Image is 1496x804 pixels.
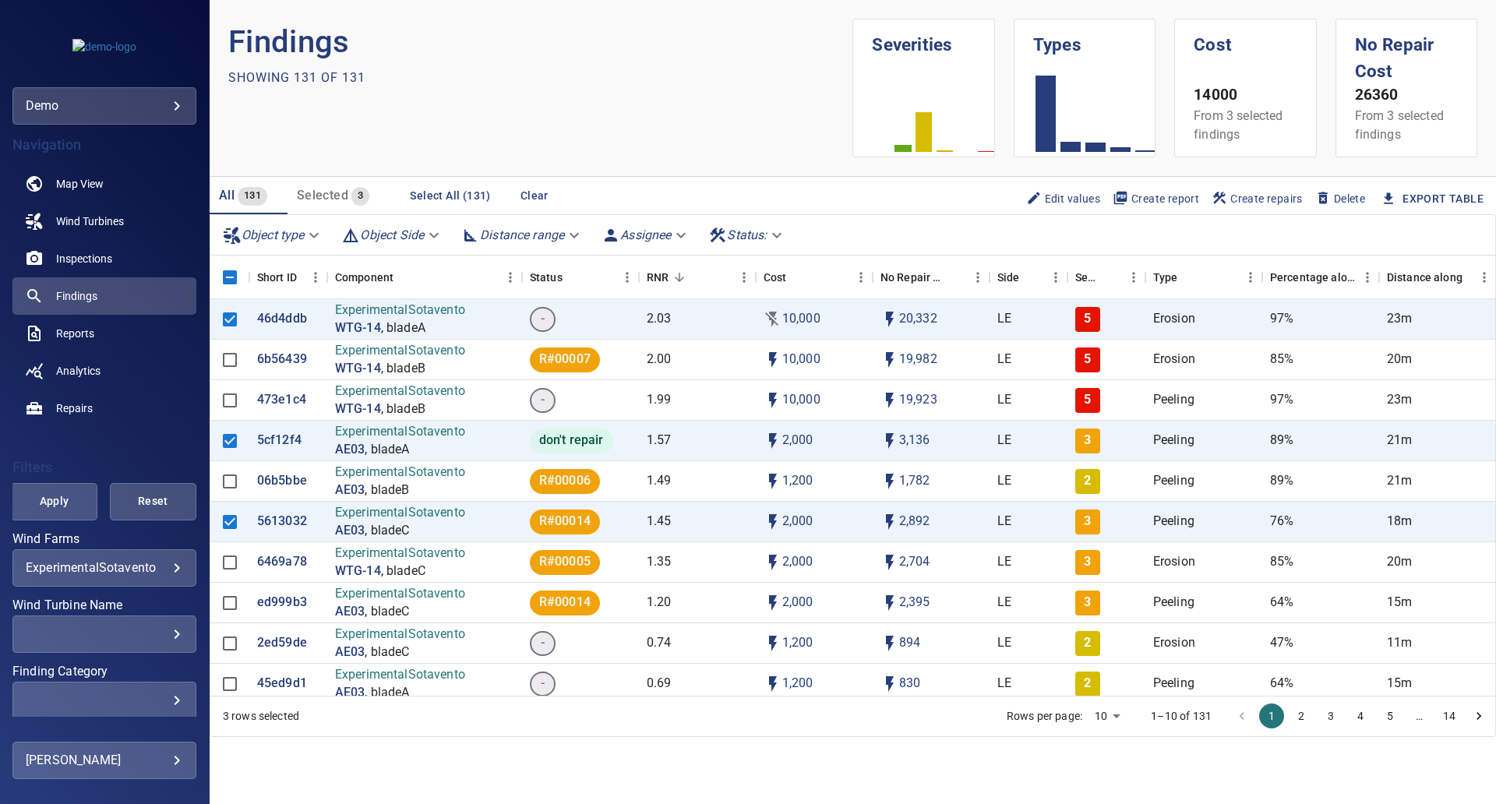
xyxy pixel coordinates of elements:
div: Severity [1075,256,1100,299]
p: , bladeC [365,603,409,621]
button: Export Table [1371,185,1496,213]
a: AE03 [335,684,365,702]
p: WTG-14 [335,360,381,378]
p: 23m [1387,391,1412,409]
p: 2 [1084,472,1091,490]
p: 21m [1387,432,1412,450]
a: 6b56439 [257,351,307,368]
svg: Auto impact [880,472,899,491]
a: repairs noActive [12,390,196,427]
p: Peeling [1153,391,1194,409]
p: 0.74 [647,634,672,652]
p: Erosion [1153,310,1195,328]
p: AE03 [335,644,365,661]
p: AE03 [335,481,365,499]
p: , bladeA [365,684,409,702]
button: Menu [1473,266,1496,289]
a: Export Table [1402,189,1484,209]
svg: Manual cost [764,310,782,329]
p: 10,000 [782,310,820,328]
div: Assignee [595,221,696,249]
button: Go to page 14 [1437,703,1462,728]
a: 6469a78 [257,553,307,571]
h1: Severities [872,19,975,58]
p: 14000 [1194,84,1297,107]
div: Distance along [1387,256,1462,299]
p: 1.20 [647,594,672,612]
a: 5cf12f4 [257,432,302,450]
a: 473e1c4 [257,391,306,409]
div: demo [26,93,183,118]
button: Sort [1100,266,1122,288]
span: All [219,188,235,203]
span: R#00014 [530,513,600,531]
p: ExperimentalSotavento [335,504,465,522]
p: 1,200 [782,472,813,490]
a: 45ed9d1 [257,675,307,693]
p: 3 [1084,432,1091,450]
a: 46d4ddb [257,310,307,328]
p: 2,000 [782,594,813,612]
svg: Auto cost [764,391,782,410]
p: , bladeC [365,522,409,540]
div: No Repair Cost [873,256,990,299]
button: Delete [1309,185,1371,212]
p: , bladeC [365,644,409,661]
p: 76% [1270,513,1293,531]
div: … [1407,708,1432,724]
a: 06b5bbe [257,472,307,490]
label: Finding Category [12,665,196,678]
span: Repairs [56,400,93,416]
button: Sort [786,266,808,288]
div: Component [327,256,522,299]
a: 5613032 [257,513,307,531]
button: Clear [510,182,559,210]
em: Status : [727,227,767,242]
em: Assignee [620,227,671,242]
p: 97% [1270,310,1293,328]
div: Wind Farms [12,549,196,587]
p: LE [997,472,1011,490]
div: Status [522,256,639,299]
em: Object type [242,227,305,242]
h1: No Repair Cost [1355,19,1458,84]
p: WTG-14 [335,562,381,580]
p: 3 [1084,553,1091,571]
div: ExperimentalSotavento [26,560,183,575]
h4: Navigation [12,137,196,153]
span: From 3 selected findings [1355,108,1444,142]
p: 1.57 [647,432,672,450]
span: - [531,634,554,652]
p: 3 [1084,594,1091,612]
p: , bladeB [381,400,425,418]
p: 11m [1387,634,1412,652]
h4: Filters [12,460,196,475]
button: Go to page 5 [1378,703,1402,728]
svg: Auto impact [880,432,899,450]
svg: Auto cost [764,472,782,491]
div: RNR [639,256,756,299]
div: Percentage along [1270,256,1356,299]
p: WTG-14 [335,400,381,418]
button: Sort [944,266,966,288]
svg: Auto cost [764,594,782,612]
div: The base labour and equipment costs to repair the finding. Does not include the loss of productio... [764,256,787,299]
button: Menu [1044,266,1067,289]
p: LE [997,553,1011,571]
h1: Types [1033,19,1136,58]
p: 10,000 [782,351,820,368]
span: 3 [351,187,369,205]
p: LE [997,432,1011,450]
p: LE [997,634,1011,652]
svg: Auto cost [764,513,782,531]
p: 2,000 [782,553,813,571]
p: LE [997,351,1011,368]
p: ed999b3 [257,594,307,612]
p: 2,395 [899,594,930,612]
p: Peeling [1153,594,1194,612]
p: Peeling [1153,675,1194,693]
span: R#00014 [530,594,600,612]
